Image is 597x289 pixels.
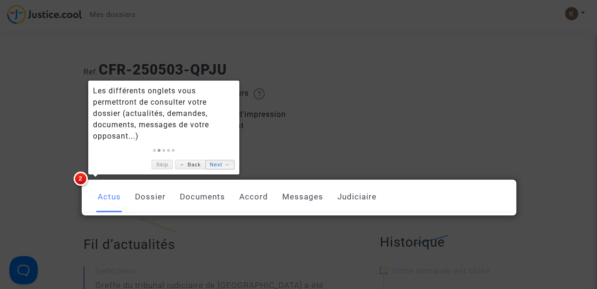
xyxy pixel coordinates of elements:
[98,182,121,213] a: Actus
[151,160,173,170] a: Skip
[337,182,377,213] a: Judiciaire
[180,182,225,213] a: Documents
[239,182,268,213] a: Accord
[135,182,166,213] a: Dossier
[175,160,205,170] a: ← Back
[282,182,323,213] a: Messages
[93,85,235,142] div: Les différents onglets vous permettront de consulter votre dossier (actualités, demandes, documen...
[205,160,235,170] a: Next →
[74,172,88,186] span: 2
